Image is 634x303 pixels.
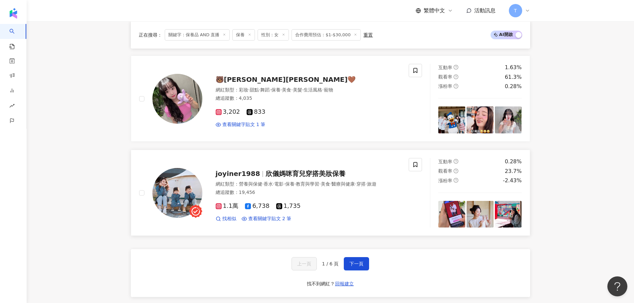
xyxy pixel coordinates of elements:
span: 1,735 [276,203,301,210]
span: 生活風格 [304,87,322,92]
span: 保養 [271,87,281,92]
span: 甜點 [250,87,259,92]
span: 下一頁 [349,261,363,266]
span: 保養 [232,29,255,41]
span: T [514,7,517,14]
div: 網紅類型 ： [216,181,401,188]
button: 下一頁 [344,257,369,270]
span: 醫療與健康 [331,181,355,187]
span: · [319,181,320,187]
span: 查看關鍵字貼文 2 筆 [248,216,292,222]
div: 0.28% [505,158,522,165]
span: · [273,181,274,187]
span: · [366,181,367,187]
span: 1.1萬 [216,203,239,210]
span: 833 [247,108,265,115]
button: 上一頁 [292,257,317,270]
span: 彩妝 [239,87,248,92]
span: 🐻[PERSON_NAME][PERSON_NAME]🤎 [216,76,356,83]
span: 教育與學習 [296,181,319,187]
a: KOL Avatarjoyiner1988欣儀媽咪育兒穿搭美妝保養網紅類型：營養與保健·香水·電影·保養·教育與學習·美食·醫療與健康·穿搭·旅遊總追蹤數：19,4561.1萬6,7381,73... [131,150,530,236]
span: · [248,87,250,92]
span: 正在搜尋 ： [139,32,162,38]
span: 電影 [274,181,284,187]
span: · [262,181,264,187]
span: 觀看率 [438,74,452,79]
span: 保養 [285,181,295,187]
span: 穿搭 [356,181,366,187]
span: 香水 [264,181,273,187]
span: question-circle [454,84,458,88]
span: 關鍵字：保養品 AND 直播 [165,29,230,41]
div: -2.43% [503,177,522,184]
img: post-image [495,106,522,133]
img: post-image [495,201,522,228]
span: 舞蹈 [260,87,270,92]
span: 查看關鍵字貼文 1 筆 [222,121,266,128]
span: · [322,87,323,92]
div: 重置 [363,32,373,38]
span: 欣儀媽咪育兒穿搭美妝保養 [266,170,345,178]
img: KOL Avatar [152,168,202,218]
span: 3,202 [216,108,240,115]
span: 美髮 [293,87,302,92]
span: 回報建立 [335,281,354,286]
a: 找相似 [216,216,236,222]
span: question-circle [454,159,458,164]
span: 性別：女 [258,29,289,41]
span: · [330,181,331,187]
img: post-image [438,106,465,133]
span: 活動訊息 [474,7,496,14]
div: 23.7% [505,168,522,175]
div: 總追蹤數 ： 4,035 [216,95,401,102]
div: 總追蹤數 ： 19,456 [216,189,401,196]
span: · [291,87,293,92]
img: KOL Avatar [152,74,202,124]
a: 查看關鍵字貼文 2 筆 [242,216,292,222]
img: post-image [467,106,494,133]
button: 回報建立 [335,278,354,289]
span: 漲粉率 [438,83,452,89]
span: joyiner1988 [216,170,260,178]
span: 找相似 [222,216,236,222]
span: · [302,87,304,92]
span: question-circle [454,178,458,183]
span: · [355,181,356,187]
span: 觀看率 [438,168,452,174]
img: post-image [467,201,494,228]
span: 互動率 [438,159,452,164]
a: 查看關鍵字貼文 1 筆 [216,121,266,128]
a: KOL Avatar🐻[PERSON_NAME][PERSON_NAME]🤎網紅類型：彩妝·甜點·舞蹈·保養·美食·美髮·生活風格·寵物總追蹤數：4,0353,202833查看關鍵字貼文 1 筆... [131,56,530,142]
span: 合作費用預估：$1-$30,000 [292,29,361,41]
span: 美食 [321,181,330,187]
span: 美食 [282,87,291,92]
img: post-image [438,201,465,228]
a: search [9,24,23,50]
span: · [259,87,260,92]
span: 繁體中文 [424,7,445,14]
span: 漲粉率 [438,178,452,183]
span: question-circle [454,75,458,79]
span: question-circle [454,169,458,173]
span: 1 / 6 頁 [322,261,339,266]
span: 旅遊 [367,181,376,187]
div: 找不到網紅？ [307,281,335,287]
span: 寵物 [324,87,333,92]
span: · [284,181,285,187]
span: · [295,181,296,187]
span: · [281,87,282,92]
div: 0.28% [505,83,522,90]
span: 6,738 [245,203,270,210]
div: 61.3% [505,74,522,81]
span: 營養與保健 [239,181,262,187]
iframe: Help Scout Beacon - Open [607,276,627,296]
div: 1.63% [505,64,522,71]
span: 互動率 [438,65,452,70]
img: logo icon [8,8,19,19]
span: rise [9,99,15,114]
span: question-circle [454,65,458,70]
span: · [270,87,271,92]
div: 網紅類型 ： [216,87,401,93]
